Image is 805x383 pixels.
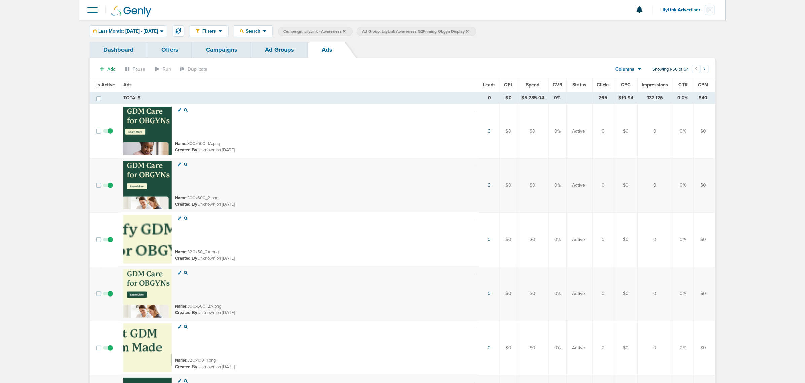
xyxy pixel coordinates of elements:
[694,92,715,104] td: $40
[175,310,235,316] small: Unknown on [DATE]
[614,321,638,375] td: $0
[694,321,715,375] td: $0
[517,267,549,321] td: $0
[111,6,151,17] img: Genly
[175,304,187,309] span: Name:
[692,66,709,74] ul: Pagination
[175,358,216,363] small: 320x100_1.png
[672,158,694,212] td: 0%
[526,82,539,88] span: Spend
[517,158,549,212] td: $0
[593,92,614,104] td: 265
[123,323,172,372] img: Ad image
[175,195,218,201] small: 300x600_2.png
[123,215,172,264] img: Ad image
[200,28,219,34] span: Filters
[621,82,631,88] span: CPC
[660,8,705,12] span: LilyLink Advertiser
[593,321,614,375] td: 0
[500,104,517,159] td: $0
[572,236,585,243] span: Active
[694,158,715,212] td: $0
[638,158,672,212] td: 0
[500,267,517,321] td: $0
[488,291,491,297] a: 0
[549,158,567,212] td: 0%
[175,249,219,255] small: 320x50_2A.png
[308,42,346,58] a: Ads
[175,256,197,261] span: Created By
[549,104,567,159] td: 0%
[500,158,517,212] td: $0
[694,104,715,159] td: $0
[175,358,187,363] span: Name:
[175,141,220,146] small: 300x600_1A.png
[614,267,638,321] td: $0
[678,82,688,88] span: CTR
[175,147,197,153] span: Created By
[107,66,116,72] span: Add
[251,42,308,58] a: Ad Groups
[175,147,235,153] small: Unknown on [DATE]
[593,104,614,159] td: 0
[90,42,147,58] a: Dashboard
[672,92,694,104] td: 0.2%
[553,82,562,88] span: CVR
[175,195,187,201] span: Name:
[572,345,585,351] span: Active
[175,202,197,207] span: Created By
[572,290,585,297] span: Active
[175,201,235,207] small: Unknown on [DATE]
[549,321,567,375] td: 0%
[694,267,715,321] td: $0
[517,321,549,375] td: $0
[593,267,614,321] td: 0
[488,128,491,134] a: 0
[175,310,197,315] span: Created By
[593,158,614,212] td: 0
[549,92,567,104] td: 0%
[698,82,708,88] span: CPM
[283,29,346,34] span: Campaign: LilyLink - Awareness
[500,321,517,375] td: $0
[638,104,672,159] td: 0
[638,267,672,321] td: 0
[96,64,119,74] button: Add
[593,212,614,267] td: 0
[175,304,221,309] small: 300x600_2A.png
[123,107,172,155] img: Ad image
[504,82,513,88] span: CPL
[638,321,672,375] td: 0
[175,141,187,146] span: Name:
[175,364,197,370] span: Created By
[244,28,263,34] span: Search
[694,212,715,267] td: $0
[700,65,709,73] button: Go to next page
[672,267,694,321] td: 0%
[614,92,638,104] td: $19.94
[123,82,132,88] span: Ads
[614,158,638,212] td: $0
[517,92,549,104] td: $5,285.04
[175,364,235,370] small: Unknown on [DATE]
[572,128,585,135] span: Active
[638,92,672,104] td: 132,126
[175,255,235,262] small: Unknown on [DATE]
[614,104,638,159] td: $0
[479,92,500,104] td: 0
[616,66,635,73] span: Columns
[119,92,479,104] td: TOTALS
[517,104,549,159] td: $0
[488,345,491,351] a: 0
[652,67,689,72] span: Showing 1-50 of 64
[672,321,694,375] td: 0%
[614,212,638,267] td: $0
[362,29,469,34] span: Ad Group: LilyLink Awareness Q2Priming Obgyn Display
[483,82,496,88] span: Leads
[96,82,115,88] span: Is Active
[123,161,172,209] img: Ad image
[192,42,251,58] a: Campaigns
[500,212,517,267] td: $0
[672,212,694,267] td: 0%
[638,212,672,267] td: 0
